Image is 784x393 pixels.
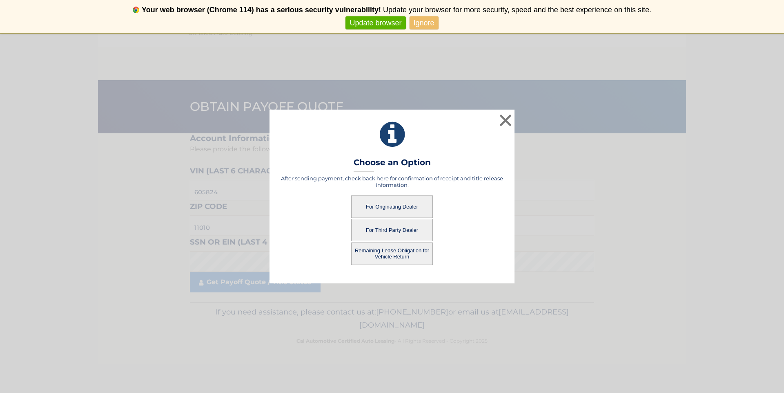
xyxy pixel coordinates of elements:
h3: Choose an Option [354,157,431,172]
b: Your web browser (Chrome 114) has a serious security vulnerability! [142,6,381,14]
a: Update browser [345,16,405,30]
a: Ignore [410,16,439,30]
h5: After sending payment, check back here for confirmation of receipt and title release information. [280,175,504,188]
button: Remaining Lease Obligation for Vehicle Return [351,243,433,265]
span: Update your browser for more security, speed and the best experience on this site. [383,6,651,14]
button: × [497,112,514,128]
button: For Originating Dealer [351,195,433,218]
button: For Third Party Dealer [351,219,433,241]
